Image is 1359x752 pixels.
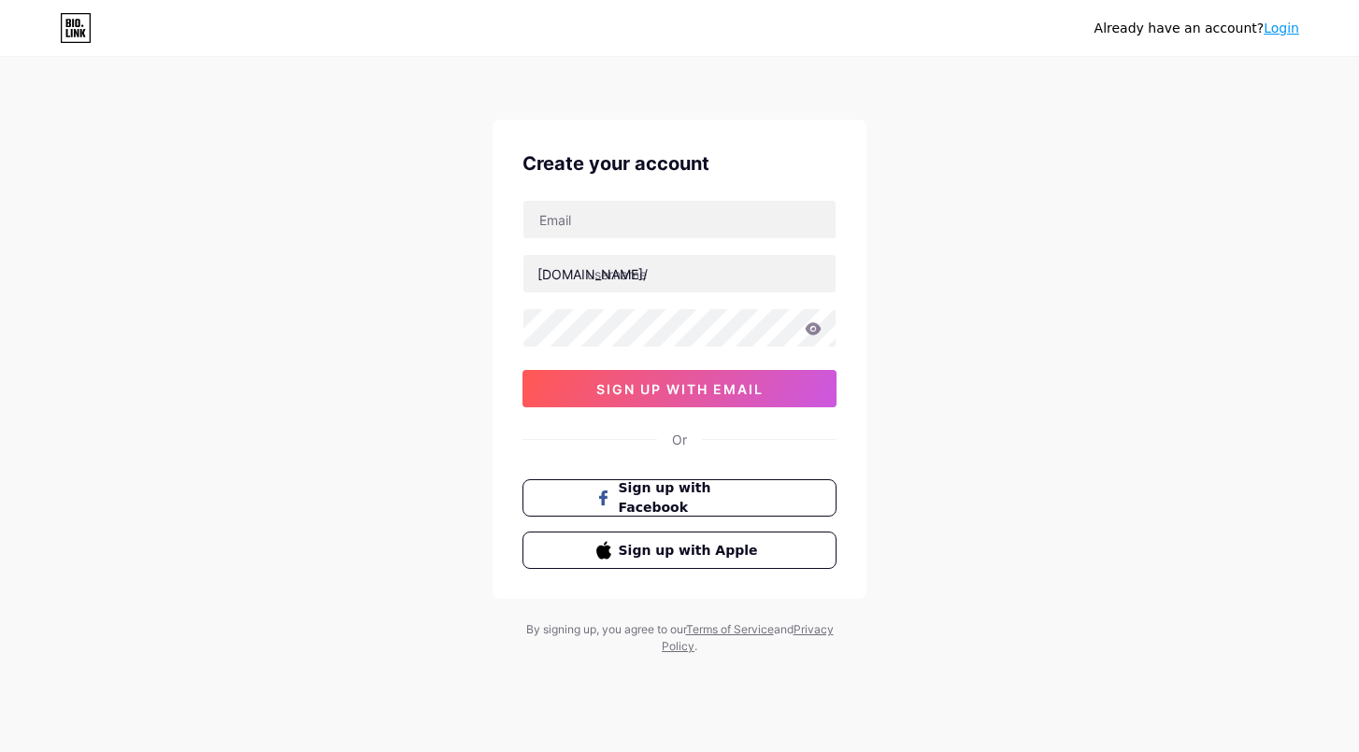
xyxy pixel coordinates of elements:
span: sign up with email [596,381,764,397]
div: Or [672,430,687,449]
div: Create your account [522,149,837,177]
button: sign up with email [522,370,837,407]
div: [DOMAIN_NAME]/ [537,264,648,284]
a: Login [1264,21,1299,35]
input: username [523,255,836,292]
span: Sign up with Facebook [619,478,764,518]
button: Sign up with Apple [522,532,837,569]
div: By signing up, you agree to our and . [521,621,838,655]
div: Already have an account? [1094,19,1299,38]
button: Sign up with Facebook [522,479,837,517]
input: Email [523,201,836,238]
a: Terms of Service [686,622,774,636]
span: Sign up with Apple [619,541,764,560]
